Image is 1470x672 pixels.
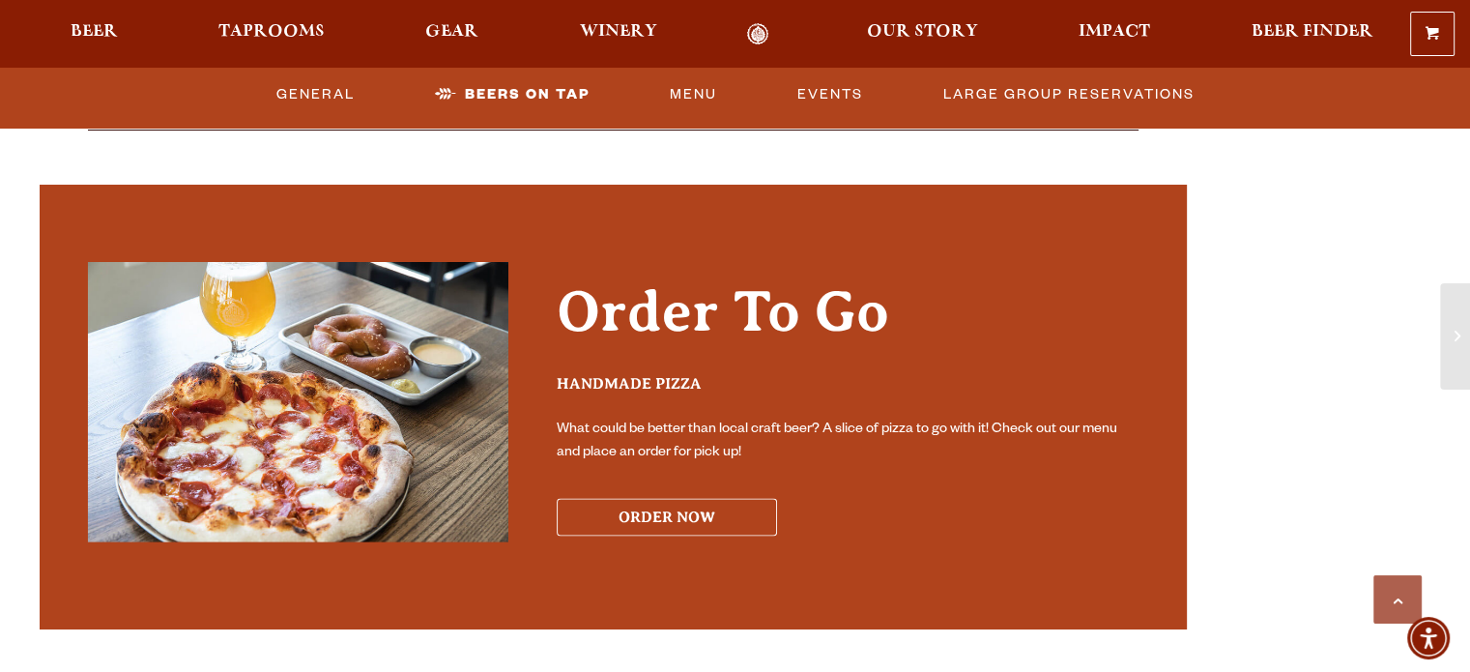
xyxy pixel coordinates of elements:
[206,23,337,45] a: Taprooms
[557,498,777,536] button: Order Now
[557,373,1139,409] h3: Handmade Pizza
[1079,24,1150,40] span: Impact
[1251,24,1372,40] span: Beer Finder
[58,23,130,45] a: Beer
[662,73,725,117] a: Menu
[425,24,478,40] span: Gear
[567,23,670,45] a: Winery
[413,23,491,45] a: Gear
[1238,23,1385,45] a: Beer Finder
[936,73,1202,117] a: Large Group Reservations
[722,23,794,45] a: Odell Home
[71,24,118,40] span: Beer
[1373,575,1422,624] a: Scroll to top
[854,23,991,45] a: Our Story
[218,24,325,40] span: Taprooms
[1066,23,1163,45] a: Impact
[269,73,362,117] a: General
[867,24,978,40] span: Our Story
[557,418,1139,464] p: What could be better than local craft beer? A slice of pizza to go with it! Check out our menu an...
[557,278,1139,364] h2: Order To Go
[1407,617,1450,659] div: Accessibility Menu
[790,73,871,117] a: Events
[427,73,597,117] a: Beers On Tap
[580,24,657,40] span: Winery
[88,261,508,541] img: Internal Promo Images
